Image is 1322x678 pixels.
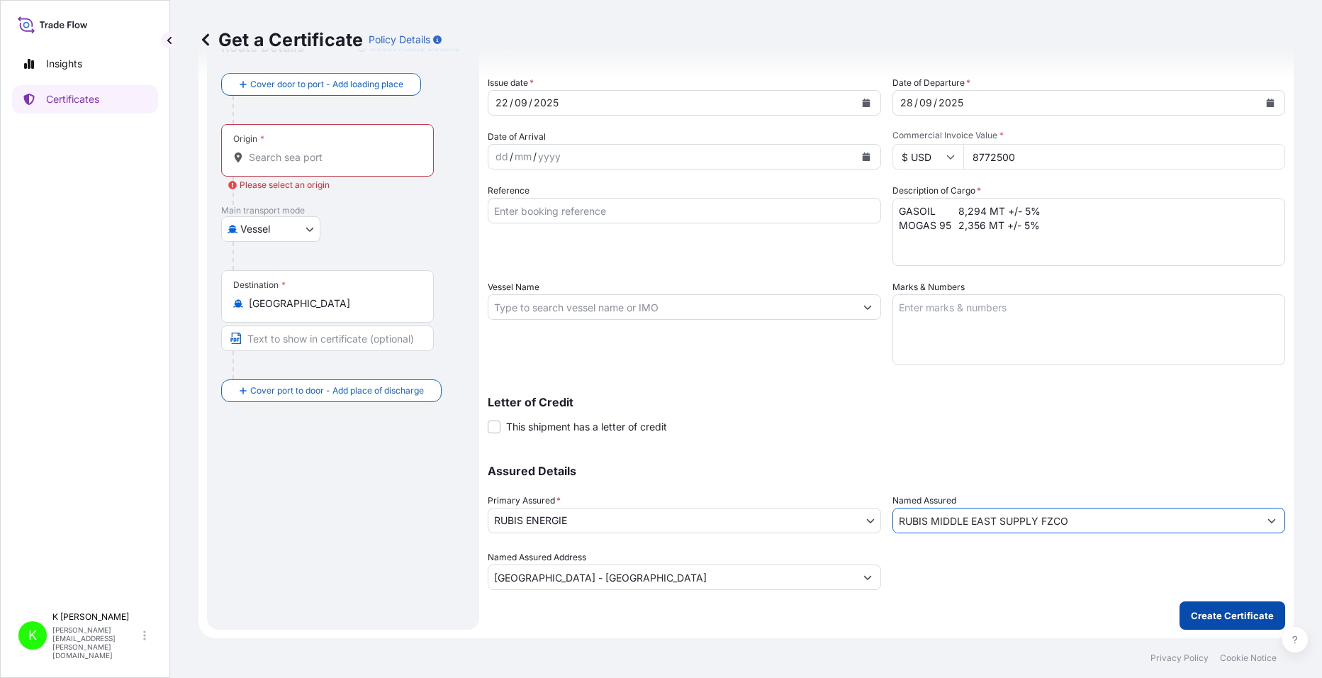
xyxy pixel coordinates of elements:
[494,148,510,165] div: day,
[510,94,513,111] div: /
[855,294,880,320] button: Show suggestions
[488,184,530,198] label: Reference
[12,85,158,113] a: Certificates
[488,198,881,223] input: Enter booking reference
[892,130,1286,141] span: Commercial Invoice Value
[892,76,970,90] span: Date of Departure
[488,130,546,144] span: Date of Arrival
[488,565,855,590] input: Named Assured Address
[537,148,562,165] div: year,
[233,279,286,291] div: Destination
[963,144,1286,169] input: Enter amount
[892,184,981,198] label: Description of Cargo
[855,145,878,168] button: Calendar
[52,626,140,660] p: [PERSON_NAME][EMAIL_ADDRESS][PERSON_NAME][DOMAIN_NAME]
[937,94,965,111] div: year,
[488,294,855,320] input: Type to search vessel name or IMO
[892,280,965,294] label: Marks & Numbers
[249,296,416,311] input: Destination
[532,94,560,111] div: year,
[46,92,99,106] p: Certificates
[899,94,914,111] div: day,
[494,513,567,528] span: RUBIS ENERGIE
[221,216,320,242] button: Select transport
[918,94,934,111] div: month,
[892,494,956,508] label: Named Assured
[488,280,539,294] label: Vessel Name
[221,379,442,402] button: Cover port to door - Add place of discharge
[914,94,918,111] div: /
[28,628,37,643] span: K
[1259,508,1284,533] button: Show suggestions
[533,148,537,165] div: /
[221,205,465,216] p: Main transport mode
[488,465,1285,477] p: Assured Details
[46,57,82,71] p: Insights
[488,76,534,90] span: Issue date
[529,94,532,111] div: /
[1150,652,1209,664] a: Privacy Policy
[513,148,533,165] div: month,
[506,420,667,434] span: This shipment has a letter of credit
[934,94,937,111] div: /
[52,611,140,623] p: K [PERSON_NAME]
[855,565,880,590] button: Show suggestions
[488,396,1285,408] p: Letter of Credit
[1180,601,1285,630] button: Create Certificate
[494,94,510,111] div: day,
[369,33,430,47] p: Policy Details
[1220,652,1277,664] a: Cookie Notice
[510,148,513,165] div: /
[250,384,424,398] span: Cover port to door - Add place of discharge
[249,150,416,165] input: Origin
[221,326,434,351] input: Text to appear on certificate
[1191,608,1274,623] p: Create Certificate
[488,550,586,565] label: Named Assured Address
[1259,91,1282,114] button: Calendar
[228,178,330,192] div: Please select an origin
[513,94,529,111] div: month,
[221,73,421,96] button: Cover door to port - Add loading place
[488,508,881,533] button: RUBIS ENERGIE
[233,133,264,145] div: Origin
[250,77,403,91] span: Cover door to port - Add loading place
[488,494,561,508] span: Primary Assured
[893,508,1260,533] input: Assured Name
[12,50,158,78] a: Insights
[240,222,270,236] span: Vessel
[198,28,363,51] p: Get a Certificate
[855,91,878,114] button: Calendar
